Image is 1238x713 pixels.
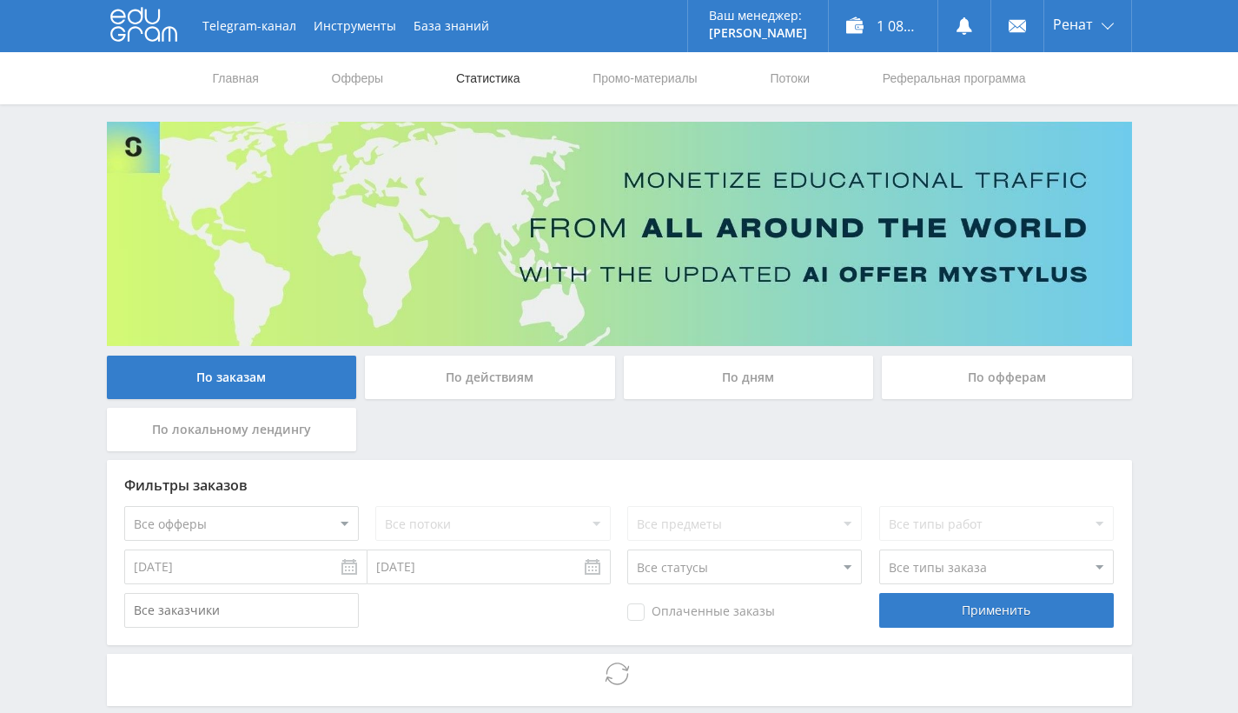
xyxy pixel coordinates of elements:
[709,26,807,40] p: [PERSON_NAME]
[879,593,1114,628] div: Применить
[882,356,1132,399] div: По офферам
[709,9,807,23] p: Ваш менеджер:
[454,52,522,104] a: Статистика
[107,356,357,399] div: По заказам
[107,122,1132,346] img: Banner
[591,52,698,104] a: Промо-материалы
[768,52,811,104] a: Потоки
[1053,17,1093,31] span: Ренат
[881,52,1028,104] a: Реферальная программа
[124,477,1115,493] div: Фильтры заказов
[330,52,386,104] a: Офферы
[107,408,357,451] div: По локальному лендингу
[365,356,615,399] div: По действиям
[124,593,359,628] input: Все заказчики
[627,603,775,621] span: Оплаченные заказы
[624,356,874,399] div: По дням
[211,52,261,104] a: Главная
